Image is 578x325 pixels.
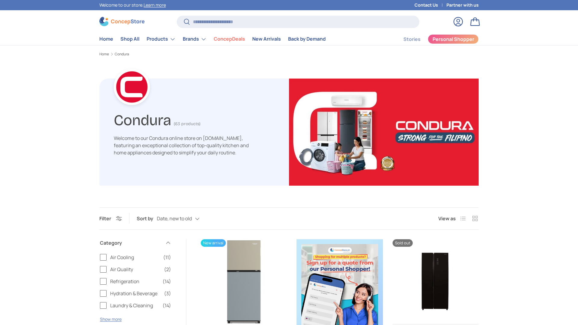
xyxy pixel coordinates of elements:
[99,51,479,57] nav: Breadcrumbs
[99,17,144,26] img: ConcepStore
[110,278,159,285] span: Refrigeration
[183,33,207,45] a: Brands
[110,266,160,273] span: Air Quality
[446,2,479,8] a: Partner with us
[115,52,129,56] a: Condura
[114,109,171,129] h1: Condura
[99,33,326,45] nav: Primary
[143,33,179,45] summary: Products
[137,215,157,222] label: Sort by
[114,135,255,156] p: Welcome to our Condura online store on [DOMAIN_NAME], featuring an exceptional collection of top-...
[438,215,456,222] span: View as
[99,215,122,222] button: Filter
[100,232,171,254] summary: Category
[164,290,171,297] span: (3)
[201,239,226,247] span: New arrival
[157,216,192,221] span: Date, new to old
[144,2,166,8] a: Learn more
[147,33,176,45] a: Products
[110,254,160,261] span: Air Cooling
[99,215,111,222] span: Filter
[403,33,421,45] a: Stories
[179,33,210,45] summary: Brands
[110,302,159,309] span: Laundry & Cleaning
[252,33,281,45] a: New Arrivals
[110,290,160,297] span: Hydration & Beverage
[393,239,413,247] span: Sold out
[157,213,212,224] button: Date, new to old
[163,278,171,285] span: (14)
[99,2,166,8] p: Welcome to our store.
[174,121,200,126] span: (63 products)
[389,33,479,45] nav: Secondary
[433,37,474,42] span: Personal Shopper
[415,2,446,8] a: Contact Us
[100,239,161,246] span: Category
[163,302,171,309] span: (14)
[99,33,113,45] a: Home
[164,266,171,273] span: (2)
[163,254,171,261] span: (11)
[99,52,109,56] a: Home
[214,33,245,45] a: ConcepDeals
[288,33,326,45] a: Back by Demand
[428,34,479,44] a: Personal Shopper
[100,316,122,322] button: Show more
[289,79,479,186] img: Condura
[120,33,139,45] a: Shop All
